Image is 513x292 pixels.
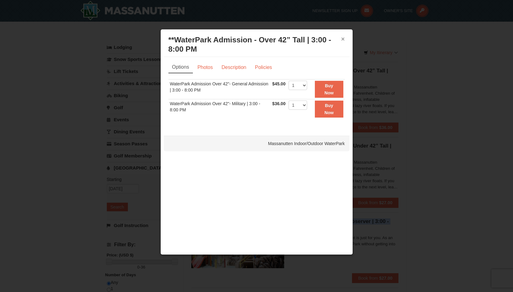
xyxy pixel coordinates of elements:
button: Buy Now [315,101,343,118]
td: WaterPark Admission Over 42"- Military | 3:00 - 8:00 PM [168,99,271,119]
a: Photos [193,62,217,73]
a: Policies [251,62,276,73]
a: Options [168,62,193,73]
h3: **WaterPark Admission - Over 42” Tall | 3:00 - 8:00 PM [168,35,345,54]
button: × [341,36,345,42]
a: Description [217,62,250,73]
strong: Buy Now [324,103,334,115]
div: Massanutten Indoor/Outdoor WaterPark [164,136,350,151]
span: $45.00 [272,81,285,86]
span: $36.00 [272,101,285,106]
button: Buy Now [315,81,343,98]
strong: Buy Now [324,83,334,95]
td: WaterPark Admission Over 42"- General Admission | 3:00 - 8:00 PM [168,79,271,99]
